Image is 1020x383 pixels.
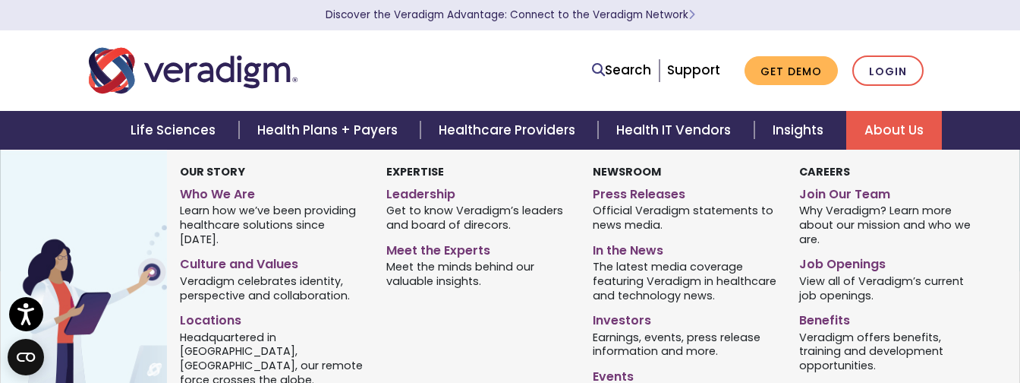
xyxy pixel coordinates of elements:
[688,8,695,22] span: Learn More
[180,307,364,329] a: Locations
[593,181,776,203] a: Press Releases
[8,339,44,375] button: Open CMP widget
[386,203,570,233] span: Get to know Veradigm’s leaders and board of direcors.
[386,259,570,289] span: Meet the minds behind our valuable insights.
[420,111,598,150] a: Healthcare Providers
[593,237,776,259] a: In the News
[180,273,364,302] span: Veradigm celebrates identity, perspective and collaboration.
[667,61,720,79] a: Support
[799,164,850,179] strong: Careers
[326,8,695,22] a: Discover the Veradigm Advantage: Connect to the Veradigm NetworkLearn More
[89,46,297,96] img: Veradigm logo
[180,181,364,203] a: Who We Are
[593,307,776,329] a: Investors
[846,111,942,150] a: About Us
[754,111,846,150] a: Insights
[180,203,364,247] span: Learn how we’ve been providing healthcare solutions since [DATE].
[852,55,924,87] a: Login
[239,111,420,150] a: Health Plans + Payers
[592,60,651,81] a: Search
[386,164,444,179] strong: Expertise
[180,251,364,273] a: Culture and Values
[598,111,754,150] a: Health IT Vendors
[386,237,570,259] a: Meet the Experts
[593,259,776,303] span: The latest media coverage featuring Veradigm in healthcare and technology news.
[799,203,983,247] span: Why Veradigm? Learn more about our mission and who we are.
[799,329,983,373] span: Veradigm offers benefits, training and development opportunities.
[593,329,776,359] span: Earnings, events, press release information and more.
[112,111,238,150] a: Life Sciences
[799,181,983,203] a: Join Our Team
[729,274,1002,365] iframe: Drift Chat Widget
[799,251,983,273] a: Job Openings
[180,164,245,179] strong: Our Story
[593,164,661,179] strong: Newsroom
[386,181,570,203] a: Leadership
[593,203,776,233] span: Official Veradigm statements to news media.
[745,56,838,86] a: Get Demo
